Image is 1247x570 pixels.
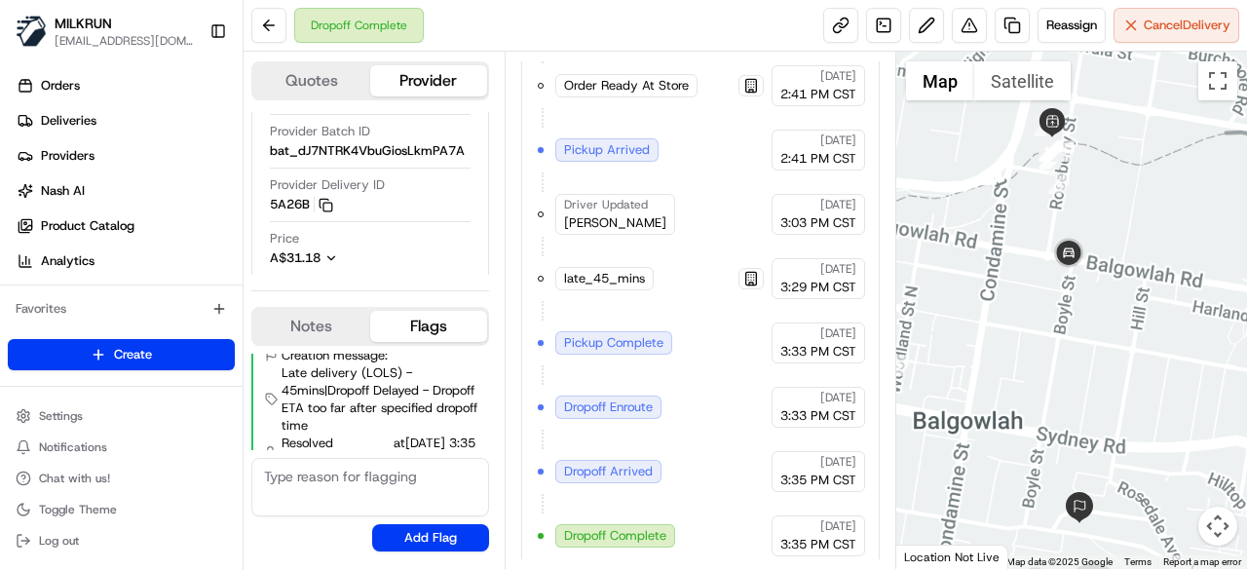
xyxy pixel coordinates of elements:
span: [DATE] [820,261,856,277]
span: 3:03 PM CST [780,214,856,232]
a: Providers [8,140,243,171]
div: Favorites [8,293,235,324]
span: 2:41 PM CST [780,150,856,168]
span: Creation message: [282,347,388,364]
div: 5 [888,355,909,376]
span: Toggle Theme [39,502,117,517]
a: Analytics [8,246,243,277]
span: Log out [39,533,79,549]
img: Google [901,544,965,569]
span: Create [114,346,152,363]
a: Terms [1124,556,1152,567]
button: Toggle fullscreen view [1198,61,1237,100]
span: Map data ©2025 Google [1006,556,1113,567]
button: Provider [370,65,487,96]
a: Product Catalog [8,210,243,242]
button: Add Flag [372,524,489,551]
span: [DATE] [820,518,856,534]
span: Provider Batch ID [270,123,370,140]
span: [DATE] [820,390,856,405]
span: Reassign [1046,17,1097,34]
span: Cancel Delivery [1144,17,1230,34]
span: bat_dJ7NTRK4VbuGiosLkmPA7A [270,142,465,160]
span: 3:33 PM CST [780,407,856,425]
button: MILKRUN [55,14,112,33]
button: Chat with us! [8,465,235,492]
button: CancelDelivery [1114,8,1239,43]
div: 9 [1053,140,1075,162]
span: [PERSON_NAME] [564,214,666,232]
a: Nash AI [8,175,243,207]
span: Order Ready At Store [564,77,689,95]
div: 13 [1041,140,1063,162]
button: Show street map [906,61,974,100]
div: Location Not Live [896,545,1008,569]
span: at [DATE] 3:35 PM [394,435,493,470]
span: late_45_mins [564,270,645,287]
a: Open this area in Google Maps (opens a new window) [901,544,965,569]
div: 16 [1039,140,1061,162]
span: 3:33 PM CST [780,343,856,361]
button: Show satellite imagery [974,61,1071,100]
button: Flags [370,311,487,342]
span: [DATE] [820,325,856,341]
span: Price [270,230,299,247]
button: Create [8,339,235,370]
button: Toggle Theme [8,496,235,523]
span: [DATE] [820,68,856,84]
button: Notifications [8,434,235,461]
button: Quotes [253,65,370,96]
div: 8 [1039,147,1061,169]
a: Deliveries [8,105,243,136]
span: Product Catalog [41,217,134,235]
span: [DATE] [820,133,856,148]
span: A$31.18 [270,249,321,266]
button: Notes [253,311,370,342]
button: Settings [8,402,235,430]
div: 6 [1048,172,1070,194]
span: Orders [41,77,80,95]
span: Analytics [41,252,94,270]
span: 3:35 PM CST [780,472,856,489]
div: 17 [1039,140,1060,162]
a: Report a map error [1163,556,1241,567]
button: A$31.18 [270,249,441,267]
div: 11 [1042,140,1064,162]
div: 14 [1040,140,1062,162]
button: MILKRUNMILKRUN[EMAIL_ADDRESS][DOMAIN_NAME] [8,8,202,55]
span: Late delivery (LOLS) - 45mins | Dropoff Delayed - Dropoff ETA too far after specified dropoff time [282,364,493,435]
span: Settings [39,408,83,424]
span: Providers [41,147,94,165]
span: Notifications [39,439,107,455]
span: 2:41 PM CST [780,86,856,103]
span: [DATE] [820,454,856,470]
span: Chat with us! [39,471,110,486]
span: Deliveries [41,112,96,130]
span: Pickup Arrived [564,141,650,159]
span: Nash AI [41,182,85,200]
span: 3:29 PM CST [780,279,856,296]
div: 7 [1039,148,1061,170]
span: Provider Delivery ID [270,176,385,194]
span: Driver Updated [564,197,648,212]
button: 5A26B [270,196,333,213]
div: 18 [1034,115,1055,136]
button: Log out [8,527,235,554]
span: Dropoff Complete [564,527,666,545]
button: [EMAIL_ADDRESS][DOMAIN_NAME] [55,33,194,49]
span: 3:35 PM CST [780,536,856,553]
span: [DATE] [820,197,856,212]
span: Dropoff Arrived [564,463,653,480]
a: Orders [8,70,243,101]
button: Reassign [1038,8,1106,43]
span: Dropoff Enroute [564,399,653,416]
img: MILKRUN [16,16,47,47]
button: Map camera controls [1198,507,1237,546]
span: Pickup Complete [564,334,663,352]
span: Resolved by System [282,435,390,470]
